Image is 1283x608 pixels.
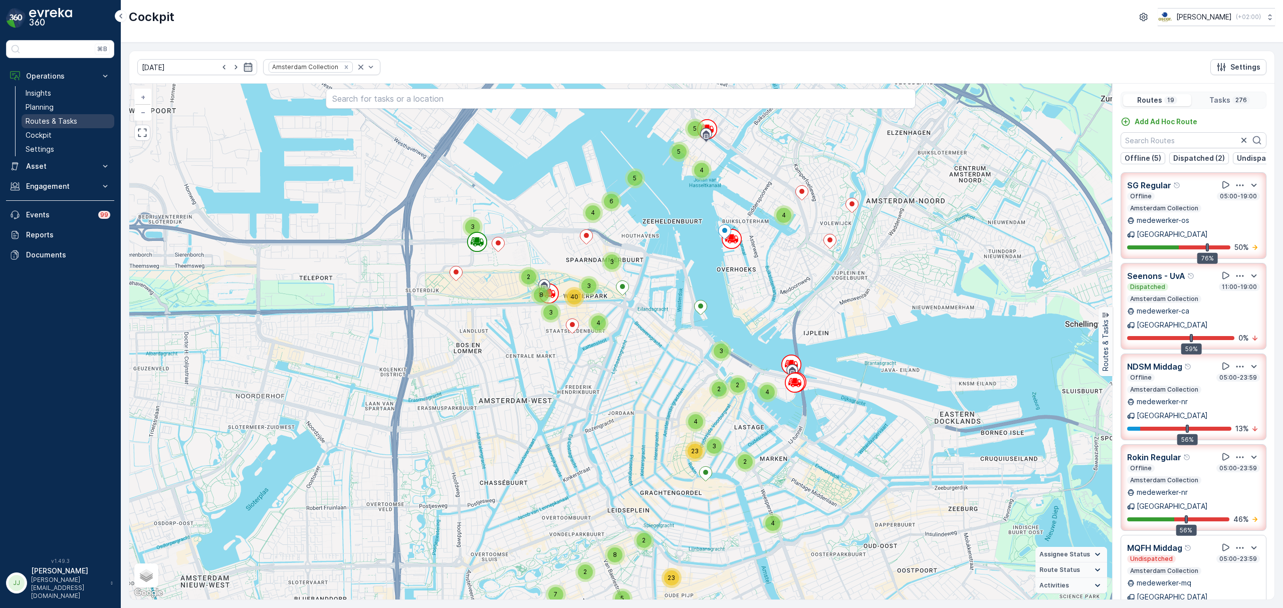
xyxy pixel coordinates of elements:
div: 3 [541,302,561,323]
span: 4 [782,211,786,219]
button: Dispatched (2) [1169,152,1229,164]
p: Asset [26,161,94,171]
div: 76% [1197,253,1218,264]
img: logo_dark-DEwI_e13.png [29,8,72,28]
span: 5 [633,174,636,182]
p: [PERSON_NAME] [1176,12,1232,22]
span: 23 [691,447,699,455]
p: Amsterdam Collection [1129,204,1199,212]
p: Cockpit [129,9,174,25]
p: Insights [26,88,51,98]
a: Insights [22,86,114,100]
div: 59% [1181,344,1202,355]
a: Add Ad Hoc Route [1121,117,1197,127]
a: Settings [22,142,114,156]
div: 8 [531,285,551,305]
p: Seenons - UvA [1127,270,1185,282]
p: Amsterdam Collection [1129,386,1199,394]
span: − [141,108,146,116]
p: ⌘B [97,45,107,53]
span: 3 [549,309,553,316]
span: 4 [591,209,595,216]
p: 05:00-23:59 [1218,555,1258,563]
p: 05:00-23:59 [1218,464,1258,472]
div: 4 [588,313,608,333]
p: [GEOGRAPHIC_DATA] [1137,229,1208,239]
p: 99 [100,211,108,219]
p: [GEOGRAPHIC_DATA] [1137,411,1208,421]
div: Help Tooltip Icon [1187,272,1195,280]
span: 2 [583,568,587,575]
img: basis-logo_rgb2x.png [1158,12,1172,23]
span: 23 [668,574,675,581]
span: 4 [765,388,769,396]
span: 3 [610,258,614,265]
summary: Assignee Status [1035,547,1107,562]
span: 6 [609,197,613,205]
div: Help Tooltip Icon [1173,181,1181,189]
div: 2 [709,379,729,399]
p: [PERSON_NAME][EMAIL_ADDRESS][DOMAIN_NAME] [31,576,105,600]
p: 46 % [1233,514,1249,524]
span: 4 [771,519,775,527]
p: [GEOGRAPHIC_DATA] [1137,501,1208,511]
span: 5 [693,125,697,132]
a: Open this area in Google Maps (opens a new window) [132,586,165,599]
a: Planning [22,100,114,114]
p: Routes & Tasks [26,116,77,126]
span: 2 [642,536,646,544]
span: 2 [736,381,739,389]
p: Settings [1230,62,1260,72]
p: [GEOGRAPHIC_DATA] [1137,320,1208,330]
p: Dispatched (2) [1173,153,1225,163]
div: 5 [625,168,645,188]
div: 5 [685,119,705,139]
span: 5 [620,594,624,602]
div: 23 [662,568,682,588]
a: Events99 [6,205,114,225]
p: Undispatched [1129,555,1174,563]
div: 4 [774,205,794,225]
div: Remove Amsterdam Collection [341,63,352,71]
span: 3 [587,282,591,289]
a: Routes & Tasks [22,114,114,128]
p: 19 [1166,96,1175,104]
p: NDSM Middag [1127,361,1182,373]
div: 7 [546,584,566,604]
button: Operations [6,66,114,86]
p: Planning [26,102,54,112]
div: 5 [669,142,689,162]
span: 7 [554,590,557,598]
div: 8 [605,545,625,565]
span: 2 [527,273,530,280]
div: 6 [601,191,621,211]
div: Help Tooltip Icon [1184,363,1192,371]
img: logo [6,8,26,28]
div: 3 [579,276,599,296]
button: [PERSON_NAME](+02:00) [1158,8,1275,26]
p: Dispatched [1129,283,1166,291]
div: Amsterdam Collection [269,62,340,72]
p: Reports [26,230,110,240]
span: 8 [613,551,617,558]
input: Search Routes [1121,132,1266,148]
div: JJ [9,575,25,591]
p: medewerker-nr [1137,487,1188,497]
p: medewerker-nr [1137,397,1188,407]
button: Offline (5) [1121,152,1165,164]
div: 3 [704,436,724,456]
p: 05:00-19:00 [1219,192,1258,200]
span: 4 [694,418,698,425]
div: 40 [564,287,584,307]
p: medewerker-os [1137,215,1189,225]
button: Engagement [6,176,114,196]
p: medewerker-mq [1137,578,1191,588]
p: medewerker-ca [1137,306,1189,316]
img: Google [132,586,165,599]
p: Routes [1137,95,1162,105]
div: 2 [634,530,654,550]
div: 2 [728,375,748,395]
span: 3 [719,347,723,355]
div: 2 [575,562,595,582]
p: Settings [26,144,54,154]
